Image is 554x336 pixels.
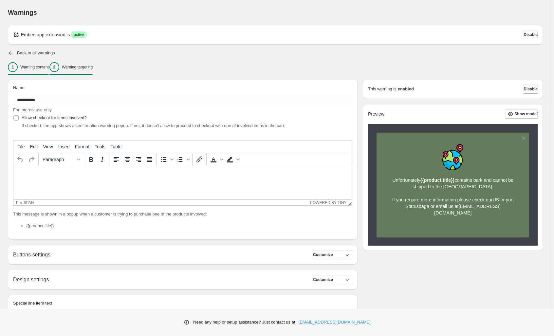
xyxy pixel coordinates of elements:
[346,200,352,205] div: Resize
[420,177,455,183] strong: {{product.title}}
[398,86,414,92] strong: enabled
[22,115,87,120] span: Allow checkout for items involved?
[13,301,52,306] span: Special line item text
[111,154,122,165] button: Align left
[313,277,333,282] span: Customize
[43,157,75,162] span: Paragraph
[392,197,514,215] span: If you require more information please check our page or email us at
[133,154,144,165] button: Align right
[97,154,108,165] button: Italic
[30,144,38,149] span: Edit
[13,276,49,283] h2: Design settings
[158,154,175,165] div: Bullet list
[49,60,93,74] button: 2Warning targeting
[13,85,25,90] span: Name
[26,154,37,165] button: Redo
[313,252,333,257] span: Customize
[524,86,538,92] span: Disable
[26,223,352,229] li: {{product.title}}
[175,154,191,165] div: Numbered list
[85,154,97,165] button: Bold
[13,107,52,112] span: For internal use only.
[8,9,37,16] span: Warnings
[20,65,49,70] p: Warning content
[13,211,352,217] p: This message is shown in a popup when a customer is trying to purchase one of the products involved:
[8,60,49,74] button: 1Warning content
[40,154,83,165] button: Formats
[194,154,205,165] button: Insert/edit link
[13,166,352,199] iframe: Rich Text Area
[310,200,347,205] a: Powered by Tiny
[405,197,514,209] a: US Import Status
[62,65,93,70] p: Warning targeting
[122,154,133,165] button: Align center
[74,32,84,37] span: active
[524,84,538,94] button: Disable
[393,177,514,189] span: Unfortunately contains bark and cannot be shipped to the [GEOGRAPHIC_DATA].
[208,154,224,165] div: Text color
[13,252,50,258] h2: Buttons settings
[505,109,538,119] button: Show modal
[524,30,538,39] button: Disable
[43,144,53,149] span: View
[75,144,89,149] span: Format
[524,32,538,37] span: Disable
[17,50,55,56] h2: Back to all warnings
[16,200,19,205] div: p
[21,31,70,38] p: Embed app extension is
[368,86,397,92] p: This warning is
[224,154,241,165] div: Background color
[24,200,34,205] div: span
[22,123,284,128] span: If checked, the app shows a confirmation warning popup. If not, it doesn't allow to proceed to ch...
[20,200,22,205] div: »
[58,144,70,149] span: Insert
[15,154,26,165] button: Undo
[368,111,384,117] h2: Preview
[313,275,352,284] button: Customize
[8,62,18,72] div: 1
[434,204,500,215] a: [EMAIL_ADDRESS][DOMAIN_NAME]
[111,144,121,149] span: Table
[514,111,538,117] span: Show modal
[144,154,155,165] button: Justify
[17,144,25,149] span: File
[95,144,105,149] span: Tools
[313,250,352,259] button: Customize
[299,319,371,326] a: [EMAIL_ADDRESS][DOMAIN_NAME]
[49,62,59,72] div: 2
